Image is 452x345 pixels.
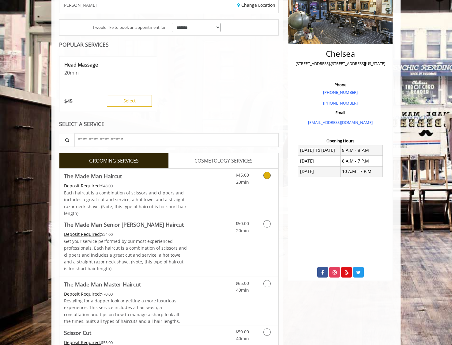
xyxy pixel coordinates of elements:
a: [PHONE_NUMBER] [323,100,358,106]
span: $50.00 [235,329,249,335]
td: 8 A.M - 7 P.M [340,156,382,166]
span: This service needs some Advance to be paid before we block your appointment [64,291,101,297]
b: The Made Man Haircut [64,172,122,180]
p: [STREET_ADDRESS],[STREET_ADDRESS][US_STATE] [295,60,386,67]
td: 10 A.M - 7 P.M [340,166,382,177]
td: 8 A.M - 8 P.M [340,145,382,155]
div: $48.00 [64,182,187,189]
p: Get your service performed by our most experienced professionals. Each haircut is a combination o... [64,238,187,272]
button: Service Search [59,133,75,147]
span: min [70,69,79,76]
td: [DATE] To [DATE] [298,145,341,155]
b: The Made Man Senior [PERSON_NAME] Haircut [64,220,184,229]
h3: Email [295,110,386,115]
span: COSMETOLOGY SERVICES [194,157,253,165]
span: This service needs some Advance to be paid before we block your appointment [64,183,101,189]
span: $ [64,98,67,105]
h3: Opening Hours [293,139,387,143]
span: 40min [236,287,249,293]
button: Select [107,95,152,107]
h2: Chelsea [295,49,386,58]
span: $65.00 [235,280,249,286]
div: SELECT A SERVICE [59,121,279,127]
span: $45.00 [235,172,249,178]
span: $50.00 [235,220,249,226]
p: 20 [64,69,152,76]
span: I would like to book an appointment for [93,24,166,31]
td: [DATE] [298,166,341,177]
b: POPULAR SERVICES [59,41,109,48]
span: Restyling for a dapper look or getting a more luxurious experience. This service includes a hair ... [64,298,180,324]
a: [PHONE_NUMBER] [323,90,358,95]
span: [PERSON_NAME] [62,3,97,7]
span: 40min [236,335,249,341]
td: [DATE] [298,156,341,166]
b: Scissor Cut [64,328,91,337]
h3: Phone [295,82,386,87]
div: $70.00 [64,291,187,297]
b: The Made Man Master Haircut [64,280,141,289]
span: This service needs some Advance to be paid before we block your appointment [64,231,101,237]
span: Each haircut is a combination of scissors and clippers and includes a great cut and service, a ho... [64,190,186,216]
span: GROOMING SERVICES [89,157,139,165]
p: Head Massage [64,61,152,68]
a: Change Location [237,2,275,8]
a: [EMAIL_ADDRESS][DOMAIN_NAME] [308,120,373,125]
span: 20min [236,179,249,185]
div: $54.00 [64,231,187,238]
p: 45 [64,98,73,105]
span: 20min [236,228,249,233]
